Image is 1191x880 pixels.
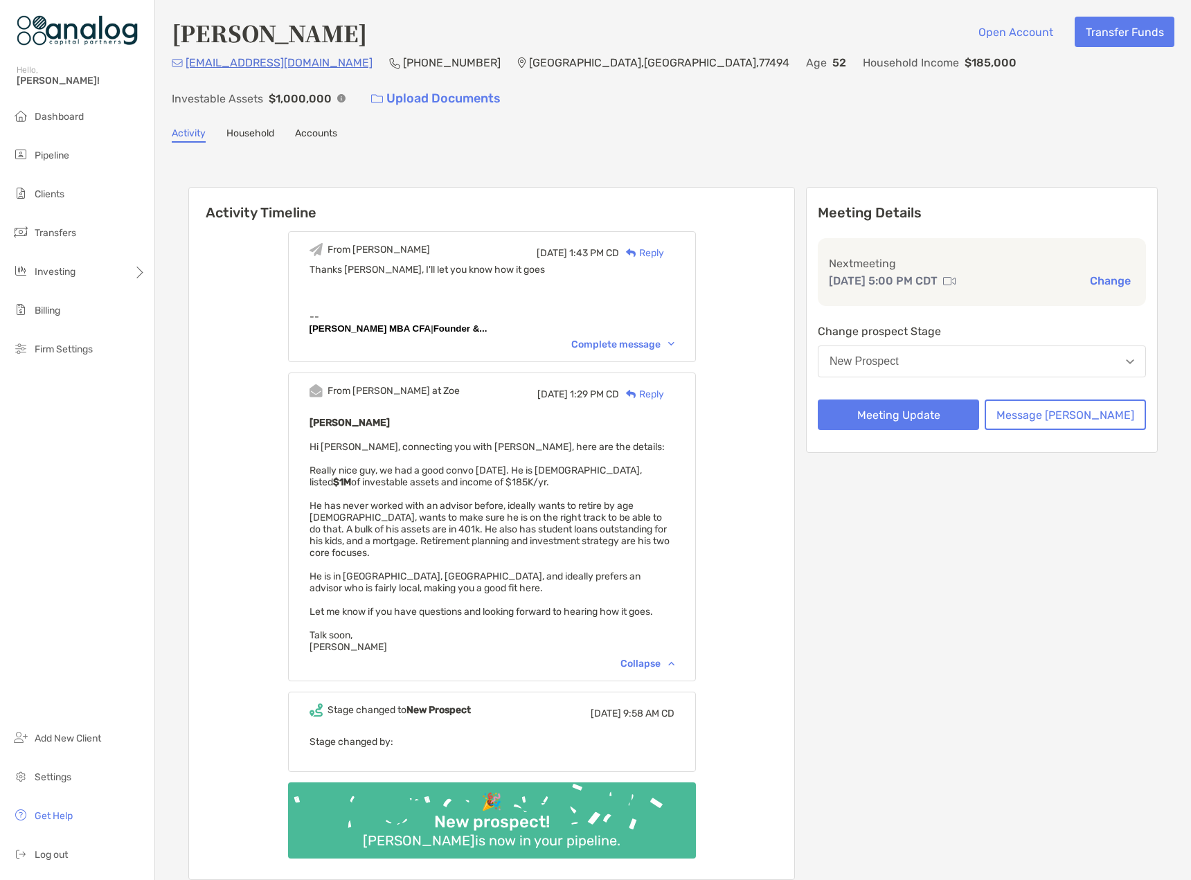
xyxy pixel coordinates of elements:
img: Reply icon [626,390,636,399]
img: Zoe Logo [17,6,138,55]
p: [GEOGRAPHIC_DATA] , [GEOGRAPHIC_DATA] , 77494 [529,54,789,71]
img: Chevron icon [668,342,674,346]
img: Email Icon [172,59,183,67]
p: Change prospect Stage [818,323,1146,340]
span: Firm Settings [35,343,93,355]
span: [DATE] [537,388,568,400]
img: investing icon [12,262,29,279]
a: Upload Documents [362,84,510,114]
span: [DATE] [537,247,567,259]
span: Billing [35,305,60,316]
a: Household [226,127,274,143]
img: Phone Icon [389,57,400,69]
span: 9:58 AM CD [623,708,674,719]
div: From [PERSON_NAME] at Zoe [328,385,460,397]
img: Confetti [288,782,696,847]
div: Reply [619,246,664,260]
img: Reply icon [626,249,636,258]
span: Clients [35,188,64,200]
h4: [PERSON_NAME] [172,17,367,48]
img: add_new_client icon [12,729,29,746]
strong: $1M [333,476,351,488]
img: clients icon [12,185,29,201]
img: Location Icon [517,57,526,69]
p: Age [806,54,827,71]
button: New Prospect [818,345,1146,377]
p: 52 [832,54,846,71]
h6: Activity Timeline [189,188,794,221]
span: 1:29 PM CD [570,388,619,400]
a: Accounts [295,127,337,143]
span: Dashboard [35,111,84,123]
span: Hi [PERSON_NAME], connecting you with [PERSON_NAME], here are the details: Really nice guy, we ha... [310,441,670,653]
p: Investable Assets [172,90,263,107]
p: [EMAIL_ADDRESS][DOMAIN_NAME] [186,54,373,71]
div: New Prospect [830,355,899,368]
p: [DATE] 5:00 PM CDT [829,272,938,289]
img: button icon [371,94,383,104]
p: $1,000,000 [269,90,332,107]
img: firm-settings icon [12,340,29,357]
div: New prospect! [429,812,555,832]
span: Investing [35,266,75,278]
p: [PHONE_NUMBER] [403,54,501,71]
img: settings icon [12,768,29,784]
div: Thanks [PERSON_NAME], I'll let you know how it goes [310,264,674,276]
span: Pipeline [35,150,69,161]
div: Reply [619,387,664,402]
p: Stage changed by: [310,733,674,751]
div: [PERSON_NAME] is now in your pipeline. [357,832,626,849]
img: logout icon [12,845,29,862]
div: Stage changed to [328,704,471,716]
p: Household Income [863,54,959,71]
span: [DATE] [591,708,621,719]
p: Meeting Details [818,204,1146,222]
img: get-help icon [12,807,29,823]
span: Add New Client [35,733,101,744]
button: Change [1086,273,1135,288]
img: Event icon [310,703,323,717]
div: 🎉 [476,792,508,812]
span: [PERSON_NAME]! [17,75,146,87]
b: [PERSON_NAME] MBA CFA [310,323,431,334]
button: Open Account [967,17,1064,47]
a: Activity [172,127,206,143]
div: From [PERSON_NAME] [328,244,430,255]
span: | [310,323,487,334]
span: Transfers [35,227,76,239]
span: -- [310,311,319,323]
b: [PERSON_NAME] [310,417,390,429]
img: transfers icon [12,224,29,240]
span: Get Help [35,810,73,822]
button: Transfer Funds [1075,17,1174,47]
b: Founder &... [433,323,487,334]
p: $185,000 [965,54,1017,71]
img: billing icon [12,301,29,318]
img: Event icon [310,384,323,397]
img: Info Icon [337,94,346,102]
div: Collapse [620,658,674,670]
button: Message [PERSON_NAME] [985,399,1146,430]
span: Log out [35,849,68,861]
div: Complete message [571,339,674,350]
p: Next meeting [829,255,1135,272]
img: dashboard icon [12,107,29,124]
b: New Prospect [406,704,471,716]
img: communication type [943,276,956,287]
img: Chevron icon [668,661,674,665]
button: Meeting Update [818,399,979,430]
span: 1:43 PM CD [569,247,619,259]
img: Event icon [310,243,323,256]
img: pipeline icon [12,146,29,163]
span: Settings [35,771,71,783]
img: Open dropdown arrow [1126,359,1134,364]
